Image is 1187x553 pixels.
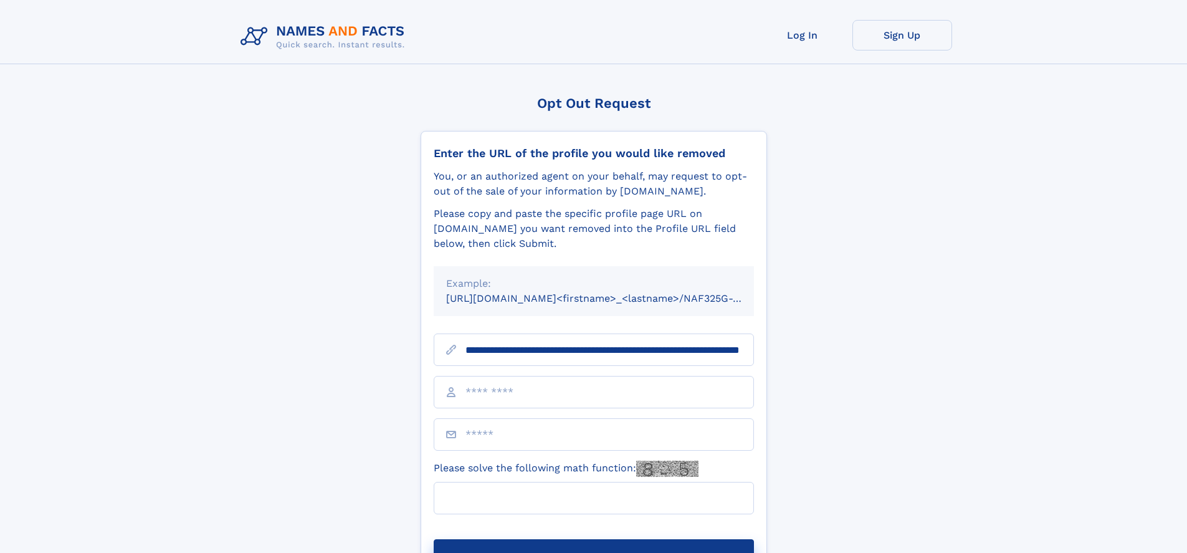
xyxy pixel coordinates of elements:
[434,461,698,477] label: Please solve the following math function:
[434,206,754,251] div: Please copy and paste the specific profile page URL on [DOMAIN_NAME] you want removed into the Pr...
[236,20,415,54] img: Logo Names and Facts
[852,20,952,50] a: Sign Up
[753,20,852,50] a: Log In
[434,147,754,160] div: Enter the URL of the profile you would like removed
[446,292,778,304] small: [URL][DOMAIN_NAME]<firstname>_<lastname>/NAF325G-xxxxxxxx
[434,169,754,199] div: You, or an authorized agent on your behalf, may request to opt-out of the sale of your informatio...
[446,276,741,291] div: Example:
[421,95,767,111] div: Opt Out Request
